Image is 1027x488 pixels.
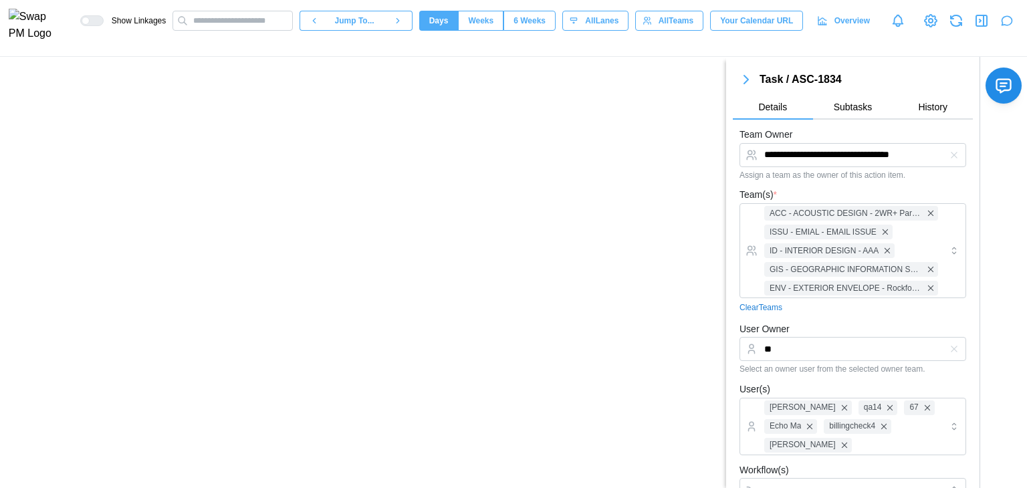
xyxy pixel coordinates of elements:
[829,420,875,433] span: billingcheck4
[513,11,546,30] span: 6 Weeks
[720,11,793,30] span: Your Calendar URL
[739,382,770,397] label: User(s)
[739,128,792,142] label: Team Owner
[972,11,991,30] button: Close Drawer
[739,170,966,180] div: Assign a team as the owner of this action item.
[770,439,836,451] span: [PERSON_NAME]
[770,282,922,295] span: ENV - EXTERIOR ENVELOPE - Rockford Coffee
[770,420,801,433] span: Echo Ma
[887,9,909,32] a: Notifications
[739,188,777,203] label: Team(s)
[864,401,882,414] span: qa14
[739,301,782,314] a: Clear Teams
[335,11,374,30] span: Jump To...
[739,364,966,374] div: Select an owner user from the selected owner team.
[770,226,877,239] span: ISSU - EMIAL - EMAIL ISSUE
[739,322,790,337] label: User Owner
[834,11,870,30] span: Overview
[9,9,63,42] img: Swap PM Logo
[998,11,1016,30] button: Open project assistant
[758,102,787,112] span: Details
[104,15,166,26] span: Show Linkages
[429,11,449,30] span: Days
[739,463,789,478] label: Workflow(s)
[760,72,973,88] div: Task / ASC-1834
[834,102,873,112] span: Subtasks
[918,102,947,112] span: History
[585,11,618,30] span: All Lanes
[770,207,922,220] span: ACC - ACOUSTIC DESIGN - 2WR+ Partners
[770,245,879,257] span: ID - INTERIOR DESIGN - AAA
[468,11,493,30] span: Weeks
[770,401,836,414] span: [PERSON_NAME]
[770,263,922,276] span: GIS - GEOGRAPHIC INFORMATION SYSTEMS - EideBailly
[921,11,940,30] a: View Project
[947,11,965,30] button: Refresh Grid
[659,11,693,30] span: All Teams
[909,401,918,414] span: 67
